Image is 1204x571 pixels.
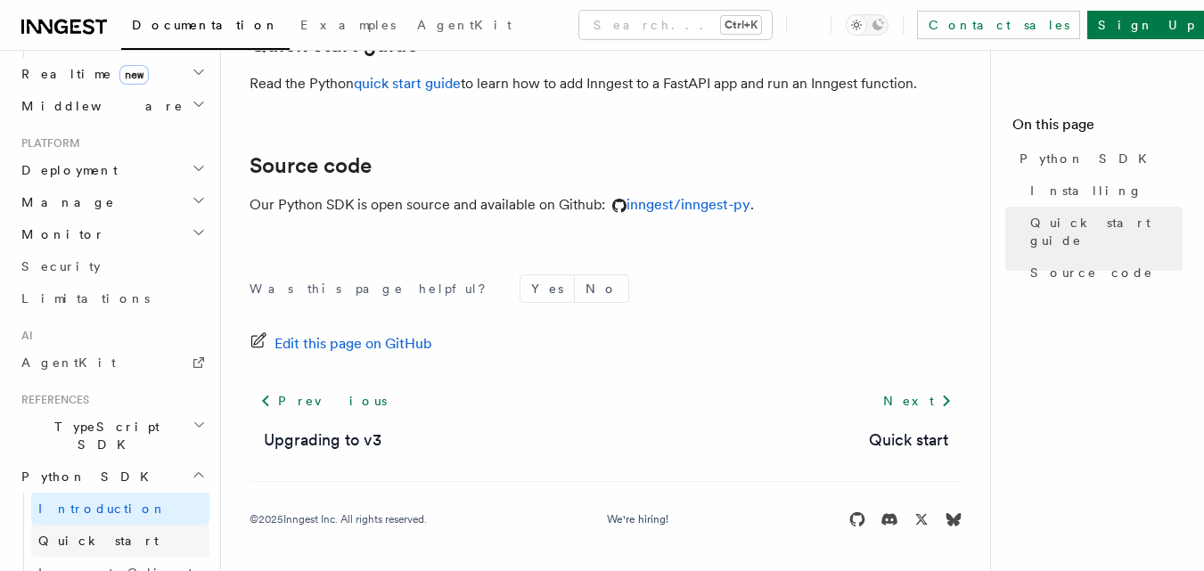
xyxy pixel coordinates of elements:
[872,385,962,417] a: Next
[14,154,209,186] button: Deployment
[14,97,184,115] span: Middleware
[31,525,209,557] a: Quick start
[14,329,33,343] span: AI
[290,5,406,48] a: Examples
[14,186,209,218] button: Manage
[1030,264,1153,281] span: Source code
[14,393,89,407] span: References
[917,11,1080,39] a: Contact sales
[575,275,628,302] button: No
[14,65,149,83] span: Realtime
[14,418,192,453] span: TypeScript SDK
[14,461,209,493] button: Python SDK
[869,428,948,453] a: Quick start
[264,428,381,453] a: Upgrading to v3
[520,275,574,302] button: Yes
[38,534,159,548] span: Quick start
[14,225,105,243] span: Monitor
[38,502,167,516] span: Introduction
[1023,175,1183,207] a: Installing
[1012,114,1183,143] h4: On this page
[579,11,772,39] button: Search...Ctrl+K
[21,259,101,273] span: Security
[14,411,209,461] button: TypeScript SDK
[14,161,118,179] span: Deployment
[250,331,432,356] a: Edit this page on GitHub
[1020,150,1158,167] span: Python SDK
[250,71,962,96] p: Read the Python to learn how to add Inngest to a FastAPI app and run an Inngest function.
[14,90,209,122] button: Middleware
[14,136,80,151] span: Platform
[250,280,498,298] p: Was this page helpful?
[417,18,512,32] span: AgentKit
[21,291,150,306] span: Limitations
[1023,207,1183,257] a: Quick start guide
[121,5,290,50] a: Documentation
[607,512,668,526] a: We're hiring!
[846,14,889,36] button: Toggle dark mode
[250,385,397,417] a: Previous
[14,468,160,485] span: Python SDK
[14,193,115,211] span: Manage
[250,153,372,178] a: Source code
[31,493,209,525] a: Introduction
[300,18,396,32] span: Examples
[605,196,750,213] a: inngest/inngest-py
[1030,214,1183,249] span: Quick start guide
[721,16,761,34] kbd: Ctrl+K
[14,347,209,379] a: AgentKit
[406,5,522,48] a: AgentKit
[1030,182,1143,200] span: Installing
[14,250,209,282] a: Security
[14,218,209,250] button: Monitor
[250,512,427,526] div: © 2025 Inngest Inc. All rights reserved.
[14,58,209,90] button: Realtimenew
[354,75,461,92] a: quick start guide
[250,192,962,217] p: Our Python SDK is open source and available on Github: .
[21,355,116,370] span: AgentKit
[119,65,149,85] span: new
[132,18,279,32] span: Documentation
[14,282,209,314] a: Limitations
[1023,257,1183,289] a: Source code
[1012,143,1183,175] a: Python SDK
[274,331,432,356] span: Edit this page on GitHub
